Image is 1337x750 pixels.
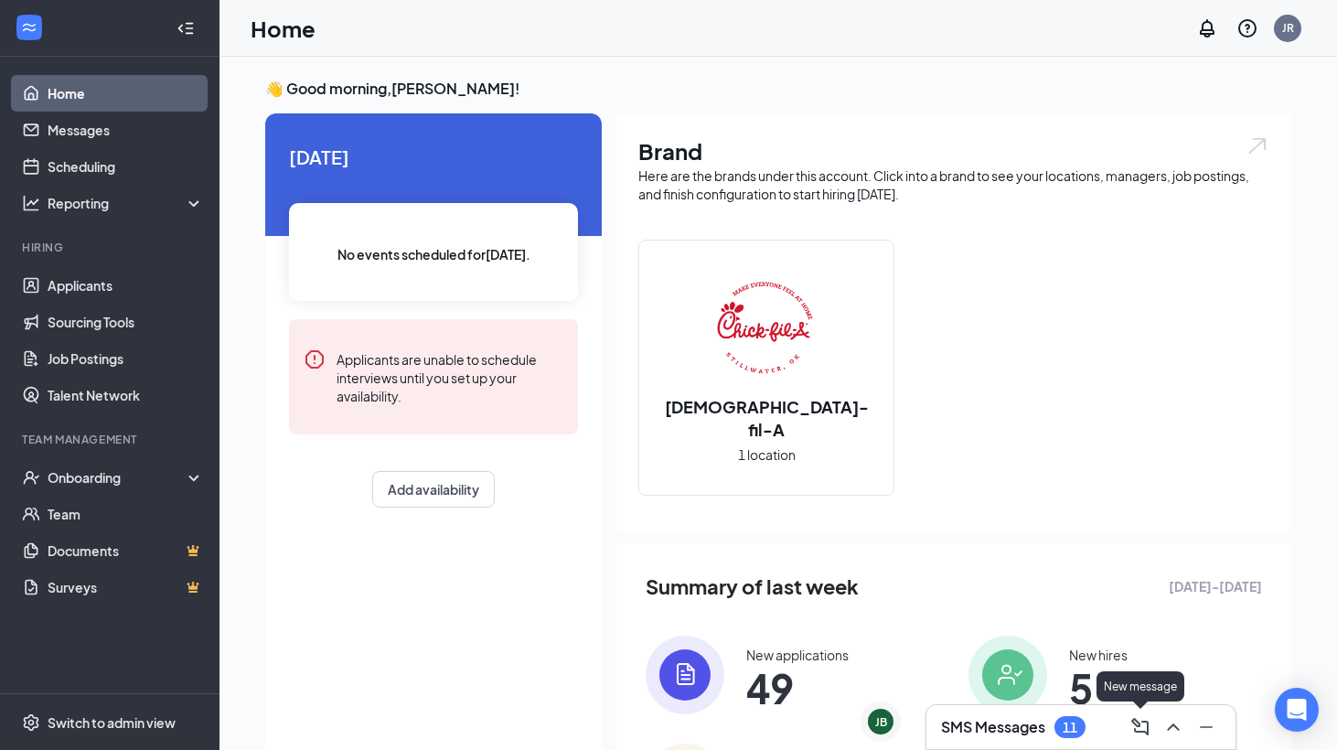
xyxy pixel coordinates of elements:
div: New hires [1069,646,1128,664]
a: Sourcing Tools [48,304,204,340]
button: ChevronUp [1159,712,1188,742]
svg: ChevronUp [1162,716,1184,738]
svg: Minimize [1195,716,1217,738]
div: Team Management [22,432,200,447]
div: Switch to admin view [48,713,176,732]
svg: ComposeMessage [1129,716,1151,738]
svg: WorkstreamLogo [20,18,38,37]
div: Hiring [22,240,200,255]
div: Here are the brands under this account. Click into a brand to see your locations, managers, job p... [638,166,1269,203]
h3: 👋 Good morning, [PERSON_NAME] ! [265,79,1291,99]
svg: Error [304,348,326,370]
a: Talent Network [48,377,204,413]
div: 11 [1063,720,1077,735]
svg: UserCheck [22,468,40,487]
span: [DATE] - [DATE] [1169,576,1262,596]
span: 49 [746,671,849,704]
img: Chick-fil-A [708,271,825,388]
img: icon [646,636,724,714]
span: Summary of last week [646,571,859,603]
a: Scheduling [48,148,204,185]
img: open.6027fd2a22e1237b5b06.svg [1246,135,1269,156]
svg: Collapse [176,19,195,37]
button: ComposeMessage [1126,712,1155,742]
svg: Notifications [1196,17,1218,39]
button: Minimize [1192,712,1221,742]
span: No events scheduled for [DATE] . [337,244,530,264]
svg: Settings [22,713,40,732]
h2: [DEMOGRAPHIC_DATA]-fil-A [639,395,893,441]
button: Add availability [372,471,495,508]
a: Home [48,75,204,112]
svg: QuestionInfo [1236,17,1258,39]
div: Reporting [48,194,205,212]
div: JB [875,714,887,730]
a: SurveysCrown [48,569,204,605]
span: 5 [1069,671,1128,704]
img: icon [968,636,1047,714]
div: Onboarding [48,468,188,487]
div: JR [1282,20,1294,36]
a: Messages [48,112,204,148]
h1: Brand [638,135,1269,166]
svg: Analysis [22,194,40,212]
h3: SMS Messages [941,717,1045,737]
div: New applications [746,646,849,664]
a: Team [48,496,204,532]
div: Open Intercom Messenger [1275,688,1319,732]
a: Job Postings [48,340,204,377]
span: [DATE] [289,143,578,171]
span: 1 location [738,445,796,465]
div: New message [1096,671,1184,702]
h1: Home [251,13,316,44]
a: DocumentsCrown [48,532,204,569]
div: Applicants are unable to schedule interviews until you set up your availability. [337,348,563,405]
a: Applicants [48,267,204,304]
